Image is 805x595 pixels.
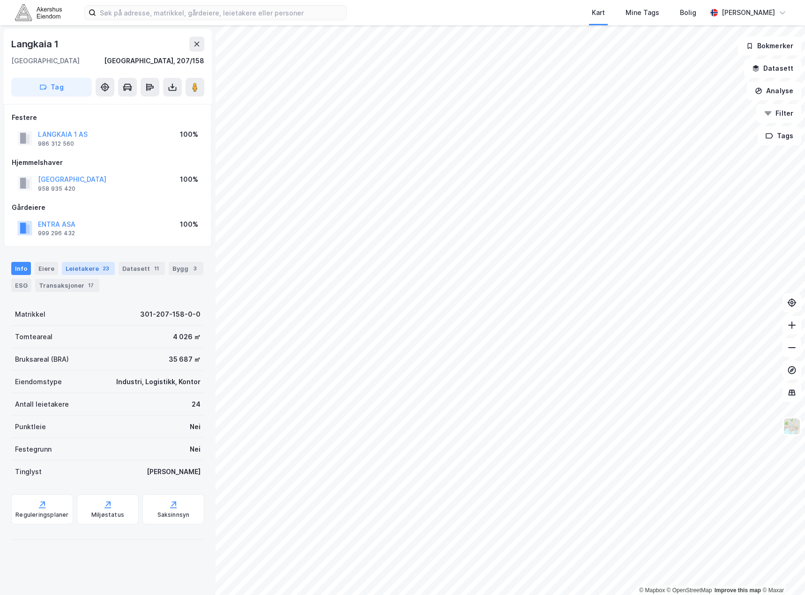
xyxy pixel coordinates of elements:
div: 301-207-158-0-0 [140,309,201,320]
button: Bokmerker [738,37,801,55]
div: 986 312 560 [38,140,74,148]
div: Kart [592,7,605,18]
div: 4 026 ㎡ [173,331,201,342]
div: Langkaia 1 [11,37,60,52]
a: Improve this map [715,587,761,594]
img: Z [783,417,801,435]
div: 24 [192,399,201,410]
div: Nei [190,421,201,432]
div: Miljøstatus [91,511,124,519]
div: Reguleringsplaner [15,511,68,519]
div: Kontrollprogram for chat [758,550,805,595]
iframe: Chat Widget [758,550,805,595]
div: 100% [180,129,198,140]
div: Saksinnsyn [157,511,190,519]
div: 100% [180,219,198,230]
div: 958 935 420 [38,185,75,193]
div: Info [11,262,31,275]
div: Bruksareal (BRA) [15,354,69,365]
a: Mapbox [639,587,665,594]
div: Bolig [680,7,696,18]
button: Filter [756,104,801,123]
div: Mine Tags [626,7,659,18]
a: OpenStreetMap [667,587,712,594]
button: Tags [758,126,801,145]
button: Datasett [744,59,801,78]
div: 3 [190,264,200,273]
div: [PERSON_NAME] [722,7,775,18]
div: Transaksjoner [35,279,99,292]
div: Festere [12,112,204,123]
div: Matrikkel [15,309,45,320]
div: [GEOGRAPHIC_DATA] [11,55,80,67]
div: Punktleie [15,421,46,432]
button: Analyse [747,82,801,100]
div: Eiere [35,262,58,275]
button: Tag [11,78,92,97]
div: ESG [11,279,31,292]
input: Søk på adresse, matrikkel, gårdeiere, leietakere eller personer [96,6,346,20]
div: 11 [152,264,161,273]
div: 100% [180,174,198,185]
div: 23 [101,264,111,273]
div: Nei [190,444,201,455]
div: [GEOGRAPHIC_DATA], 207/158 [104,55,204,67]
img: akershus-eiendom-logo.9091f326c980b4bce74ccdd9f866810c.svg [15,4,62,21]
div: Tomteareal [15,331,52,342]
div: Festegrunn [15,444,52,455]
div: 999 296 432 [38,230,75,237]
div: Leietakere [62,262,115,275]
div: Hjemmelshaver [12,157,204,168]
div: Tinglyst [15,466,42,477]
div: [PERSON_NAME] [147,466,201,477]
div: 17 [86,281,96,290]
div: Antall leietakere [15,399,69,410]
div: Gårdeiere [12,202,204,213]
div: Industri, Logistikk, Kontor [116,376,201,387]
div: Bygg [169,262,203,275]
div: 35 687 ㎡ [169,354,201,365]
div: Eiendomstype [15,376,62,387]
div: Datasett [119,262,165,275]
